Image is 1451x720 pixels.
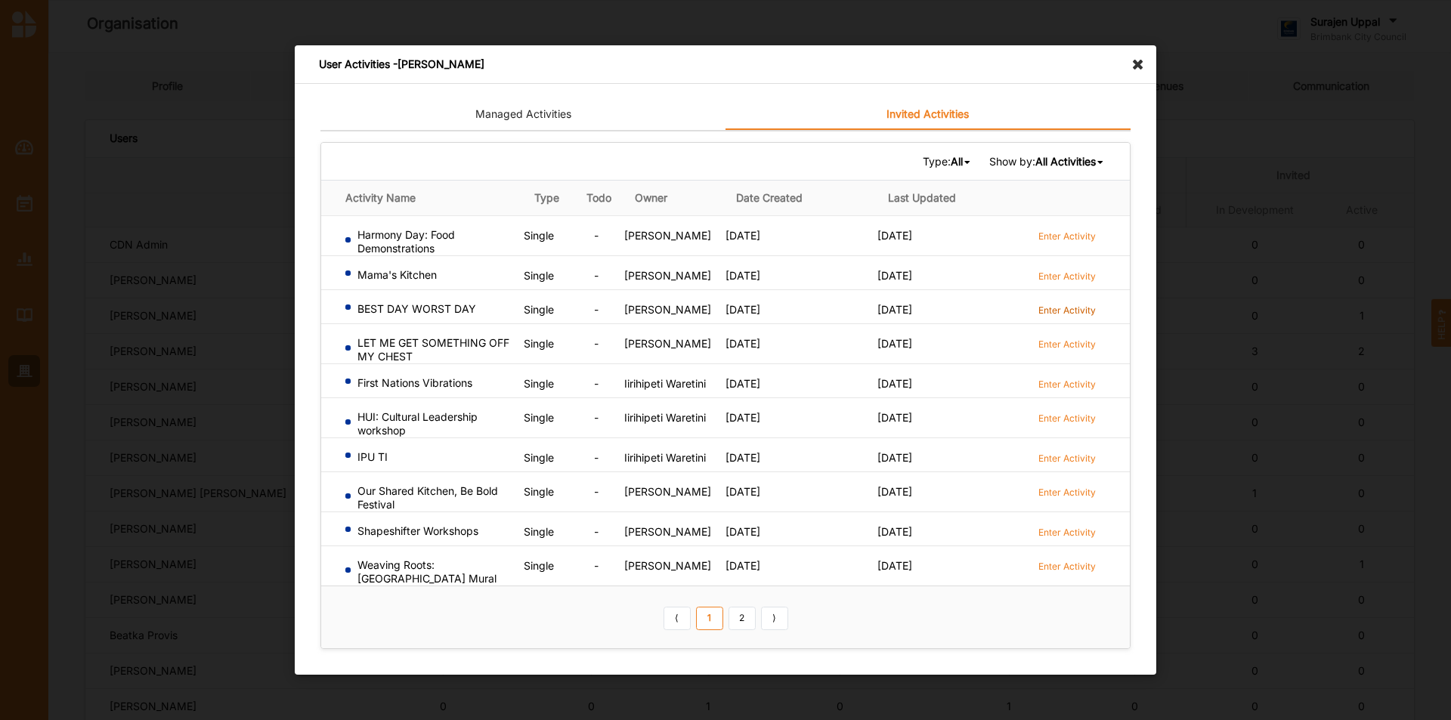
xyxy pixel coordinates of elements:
label: Enter Activity [1038,378,1096,391]
span: Iirihipeti Waretini [624,451,706,464]
a: Enter Activity [1038,484,1096,499]
span: Single [524,377,554,390]
div: Harmony Day: Food Demonstrations [345,228,517,255]
span: [DATE] [725,451,760,464]
div: User Activities - [PERSON_NAME] [295,45,1156,84]
span: - [594,559,599,572]
label: Enter Activity [1038,338,1096,351]
label: Enter Activity [1038,560,1096,573]
span: [PERSON_NAME] [624,229,711,242]
span: [DATE] [877,303,912,316]
span: Single [524,229,554,242]
div: Weaving Roots: [GEOGRAPHIC_DATA] Mural [345,558,517,586]
a: Previous item [664,606,691,630]
span: [DATE] [877,559,912,572]
div: HUI: Cultural Leadership workshop [345,410,517,437]
span: Single [524,337,554,350]
b: All Activities [1035,155,1096,168]
span: [DATE] [725,269,760,282]
span: [DATE] [725,411,760,424]
span: - [594,525,599,538]
a: Invited Activities [725,100,1131,130]
a: Enter Activity [1038,450,1096,465]
div: Our Shared Kitchen, Be Bold Festival [345,484,517,511]
span: Iirihipeti Waretini [624,411,706,424]
span: Single [524,269,554,282]
th: Activity Name [321,180,523,215]
span: - [594,337,599,350]
span: [DATE] [877,229,912,242]
th: Last Updated [877,180,1029,215]
span: [PERSON_NAME] [624,303,711,316]
div: Mama's Kitchen [345,268,517,282]
a: Enter Activity [1038,376,1096,391]
span: Single [524,451,554,464]
span: - [594,377,599,390]
span: [DATE] [877,485,912,498]
span: [DATE] [877,411,912,424]
span: Single [524,411,554,424]
th: Type [524,180,574,215]
label: Enter Activity [1038,486,1096,499]
th: Date Created [725,180,877,215]
th: Owner [624,180,725,215]
label: Enter Activity [1038,412,1096,425]
span: [DATE] [725,229,760,242]
a: Managed Activities [320,100,725,130]
label: Enter Activity [1038,270,1096,283]
span: - [594,269,599,282]
a: Enter Activity [1038,302,1096,317]
b: All [951,155,963,168]
label: Enter Activity [1038,452,1096,465]
span: [DATE] [725,303,760,316]
span: Single [524,303,554,316]
span: [DATE] [877,377,912,390]
a: Enter Activity [1038,410,1096,425]
span: [DATE] [877,269,912,282]
span: [DATE] [877,525,912,538]
span: - [594,485,599,498]
div: Pagination Navigation [661,604,790,630]
span: [PERSON_NAME] [624,559,711,572]
span: Single [524,525,554,538]
div: BEST DAY WORST DAY [345,302,517,316]
span: [DATE] [877,451,912,464]
span: [DATE] [877,337,912,350]
span: Type: [923,154,973,168]
span: [DATE] [725,525,760,538]
a: Enter Activity [1038,336,1096,351]
span: - [594,303,599,316]
a: 2 [729,606,756,630]
div: IPU TI [345,450,517,464]
a: Enter Activity [1038,268,1096,283]
div: First Nations Vibrations [345,376,517,390]
span: Single [524,559,554,572]
span: [PERSON_NAME] [624,269,711,282]
span: Iirihipeti Waretini [624,377,706,390]
span: [DATE] [725,337,760,350]
span: [DATE] [725,377,760,390]
span: - [594,411,599,424]
span: [DATE] [725,485,760,498]
span: - [594,451,599,464]
label: Enter Activity [1038,230,1096,243]
a: Enter Activity [1038,558,1096,573]
a: Next item [761,606,788,630]
label: Enter Activity [1038,526,1096,539]
span: [PERSON_NAME] [624,485,711,498]
a: Enter Activity [1038,524,1096,539]
span: [PERSON_NAME] [624,337,711,350]
span: [DATE] [725,559,760,572]
label: Enter Activity [1038,304,1096,317]
div: Shapeshifter Workshops [345,524,517,538]
span: Single [524,485,554,498]
span: [PERSON_NAME] [624,525,711,538]
span: - [594,229,599,242]
th: Todo [574,180,624,215]
span: Show by: [989,154,1106,168]
a: 1 [696,606,723,630]
div: LET ME GET SOMETHING OFF MY CHEST [345,336,517,363]
a: Enter Activity [1038,228,1096,243]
